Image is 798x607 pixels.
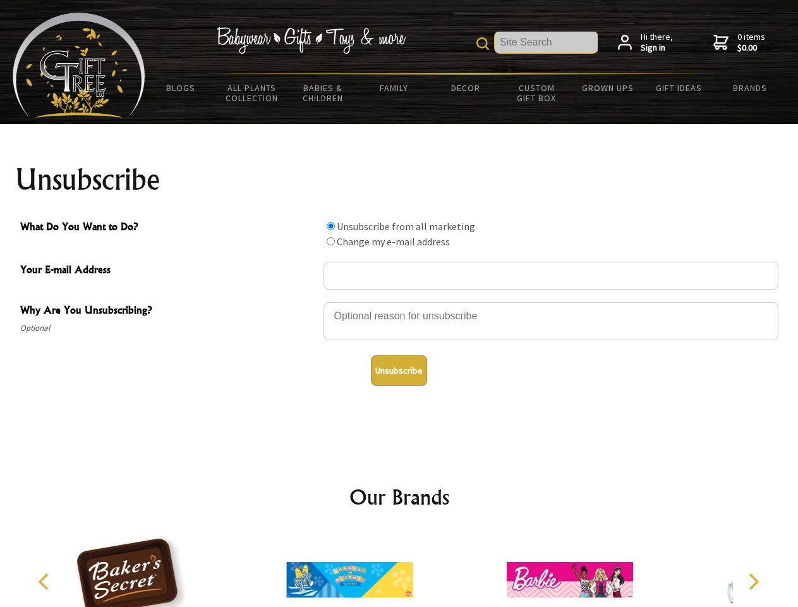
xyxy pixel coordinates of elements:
[20,219,317,237] span: What Do You Want to Do?
[323,262,778,290] input: Your E-mail Address
[327,237,335,245] input: What Do You Want to Do?
[572,75,643,101] a: Grown Ups
[327,222,335,230] input: What Do You Want to Do?
[618,32,673,54] a: Hi there,Sign in
[15,164,783,195] h1: Unsubscribe
[20,321,317,336] span: Optional
[337,220,475,233] label: Unsubscribe from all marketing
[371,355,427,386] button: Unsubscribe
[323,302,778,340] textarea: Why Are You Unsubscribing?
[713,32,765,54] a: 0 items$0.00
[641,42,673,54] strong: Sign in
[216,27,406,54] img: Babywear - Gifts - Toys & more
[476,37,489,50] img: product search
[337,235,450,248] label: Change my e-mail address
[737,42,765,54] strong: $0.00
[641,32,673,54] span: Hi there,
[501,75,572,111] a: Custom Gift Box
[643,75,715,101] a: Gift Ideas
[430,75,501,101] a: Decor
[737,31,765,54] span: 0 items
[739,568,767,596] button: Next
[359,75,430,101] a: Family
[287,75,359,111] a: Babies & Children
[217,75,288,111] a: All Plants Collection
[20,262,317,280] span: Your E-mail Address
[20,302,317,321] span: Why Are You Unsubscribing?
[145,75,217,101] a: BLOGS
[495,32,598,53] input: Site Search
[32,568,59,596] button: Previous
[13,13,145,118] img: Babyware - Gifts - Toys and more...
[715,75,786,101] a: Brands
[25,482,773,512] h2: Our Brands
